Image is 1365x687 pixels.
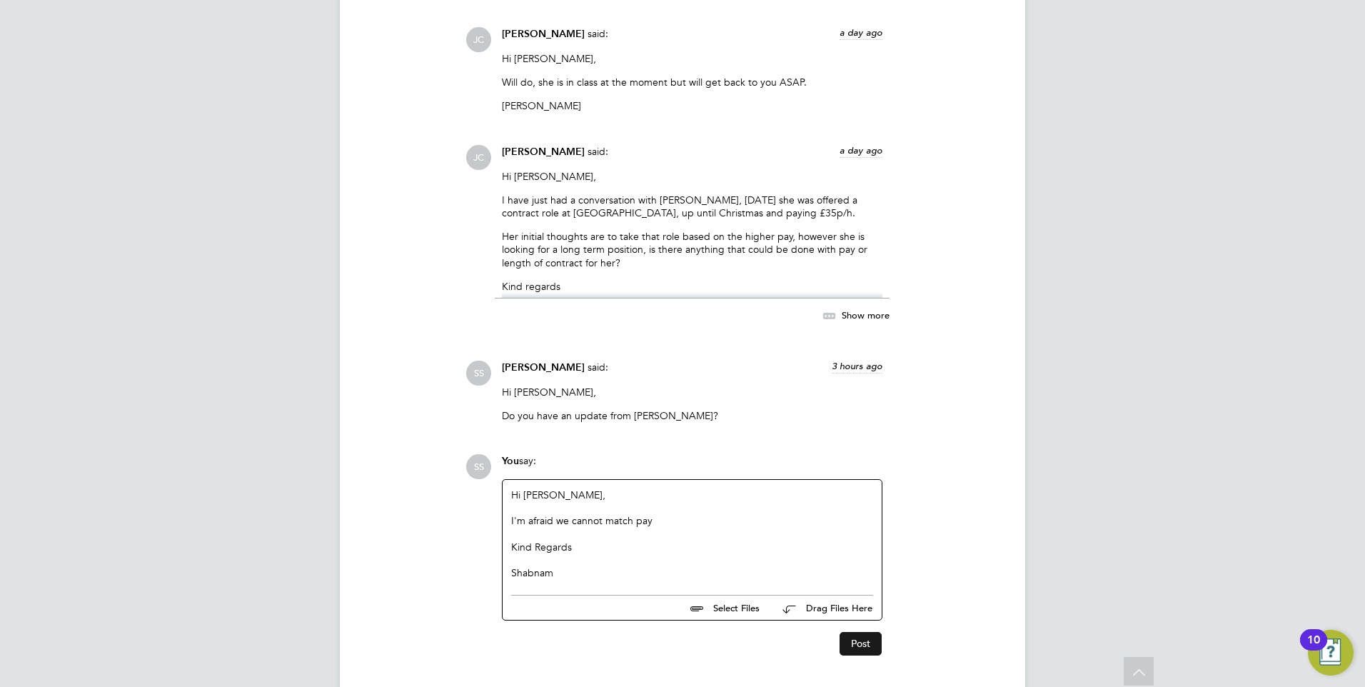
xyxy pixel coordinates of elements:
[840,144,882,156] span: a day ago
[502,280,882,293] p: Kind regards
[502,386,882,398] p: Hi [PERSON_NAME],
[466,27,491,52] span: JC
[840,632,882,655] button: Post
[502,361,585,373] span: [PERSON_NAME]
[502,52,882,65] p: Hi [PERSON_NAME],
[502,170,882,183] p: Hi [PERSON_NAME],
[511,541,873,553] div: Kind Regards
[466,361,491,386] span: SS
[502,230,882,269] p: Her initial thoughts are to take that role based on the higher pay, however she is looking for a ...
[466,454,491,479] span: SS
[588,27,608,40] span: said:
[511,514,873,527] div: I'm afraid we cannot match pay
[588,361,608,373] span: said:
[502,454,882,479] div: say:
[502,455,519,467] span: You
[842,309,890,321] span: Show more
[466,145,491,170] span: JC
[1307,640,1320,658] div: 10
[588,145,608,158] span: said:
[502,28,585,40] span: [PERSON_NAME]
[502,409,882,422] p: Do you have an update from [PERSON_NAME]?
[840,26,882,39] span: a day ago
[771,593,873,623] button: Drag Files Here
[502,146,585,158] span: [PERSON_NAME]
[1308,630,1354,676] button: Open Resource Center, 10 new notifications
[502,194,882,219] p: I have just had a conversation with [PERSON_NAME], [DATE] she was offered a contract role at [GEO...
[832,360,882,372] span: 3 hours ago
[511,566,873,579] div: Shabnam
[502,76,882,89] p: Will do, she is in class at the moment but will get back to you ASAP.
[502,99,882,112] p: [PERSON_NAME]
[511,488,873,579] div: Hi [PERSON_NAME],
